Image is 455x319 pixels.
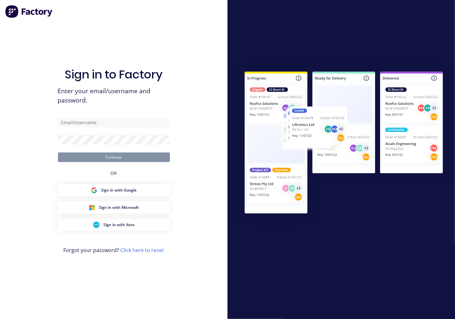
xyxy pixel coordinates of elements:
div: OR [111,162,117,184]
span: Sign in with Microsoft [99,205,139,210]
button: Continue [58,152,170,162]
span: Forgot your password? [64,246,164,254]
span: Sign in with Google [101,187,137,193]
span: Enter your email/username and password. [58,86,170,105]
button: Google Sign inSign in with Google [58,184,170,196]
img: Factory [5,5,53,18]
a: Click here to reset [121,247,164,254]
input: Email/Username [58,118,170,127]
button: Microsoft Sign inSign in with Microsoft [58,201,170,214]
img: Sign in [233,61,455,226]
span: Sign in with Xero [103,222,134,228]
img: Xero Sign in [93,222,100,228]
img: Google Sign in [91,187,97,193]
button: Xero Sign inSign in with Xero [58,219,170,231]
img: Microsoft Sign in [89,204,95,211]
h1: Sign in to Factory [65,68,163,81]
